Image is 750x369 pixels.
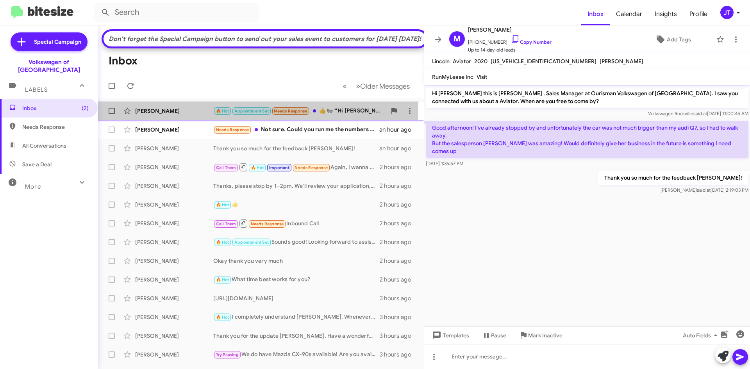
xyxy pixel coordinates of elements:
div: Sounds good! Looking forward to assist you this upcoming [DATE]. [213,238,380,247]
div: [PERSON_NAME] [135,313,213,321]
div: What time best works for you? [213,275,380,284]
div: Don't forget the Special Campaign button to send out your sales event to customers for [DATE] [DA... [107,35,422,43]
span: 🔥 Hot [216,109,229,114]
button: Previous [338,78,352,94]
span: said at [697,187,711,193]
span: Special Campaign [34,38,81,46]
div: [PERSON_NAME] [135,107,213,115]
div: [PERSON_NAME] [135,144,213,152]
span: Lincoln [432,58,450,65]
p: Thank you so much for the feedback [PERSON_NAME]! [598,171,748,185]
div: 2 hours ago [380,276,418,283]
span: Volkswagen Rockville [DATE] 11:00:45 AM [648,111,748,116]
span: Appointment Set [234,109,269,114]
div: [PERSON_NAME] [135,126,213,134]
div: Thanks, please stop by 1–2pm. We'll review your application, verify Atlas availability, and expla... [213,182,380,190]
span: Insights [648,3,683,25]
span: Call Them [216,165,236,170]
span: More [25,183,41,190]
div: [PERSON_NAME] [135,332,213,340]
nav: Page navigation example [338,78,414,94]
div: [PERSON_NAME] [135,238,213,246]
p: Good afternoon! I've already stopped by and unfortunately the car was not much bigger than my aud... [426,121,748,158]
span: [PHONE_NUMBER] [468,34,552,46]
span: 🔥 Hot [216,315,229,320]
div: We do have Mazda CX-90s available! Are you available to come by [DATE] or [DATE]? [213,350,380,359]
span: said at [693,111,707,116]
span: 🔥 Hot [251,165,264,170]
div: ​👍​ to “ Hi [PERSON_NAME] it's [PERSON_NAME] at Ourisman Volkswagen of [GEOGRAPHIC_DATA] just tou... [213,107,386,116]
button: JT [714,6,741,19]
div: 2 hours ago [380,163,418,171]
h1: Inbox [109,55,137,67]
span: [PERSON_NAME] [600,58,643,65]
span: Call Them [216,221,236,226]
div: Not sure. Could you run me the numbers for it? [213,125,379,134]
span: (2) [82,104,89,112]
button: Next [351,78,414,94]
span: Auto Fields [683,328,720,342]
span: Try Pausing [216,352,239,357]
span: Older Messages [360,82,410,91]
div: 2 hours ago [380,219,418,227]
button: Pause [475,328,512,342]
span: Important [269,165,289,170]
div: [PERSON_NAME] [135,351,213,358]
span: Needs Response [22,123,89,131]
span: 🔥 Hot [216,202,229,207]
a: Inbox [581,3,610,25]
button: Add Tags [632,32,712,46]
span: Calendar [610,3,648,25]
div: 2 hours ago [380,182,418,190]
span: Needs Response [295,165,328,170]
div: [PERSON_NAME] [135,182,213,190]
div: [PERSON_NAME] [135,219,213,227]
div: 3 hours ago [380,332,418,340]
span: Needs Response [251,221,284,226]
span: All Conversations [22,142,66,150]
div: 3 hours ago [380,313,418,321]
div: 3 hours ago [380,351,418,358]
div: [URL][DOMAIN_NAME] [213,294,380,302]
span: Inbox [22,104,89,112]
span: 🔥 Hot [216,277,229,282]
div: an hour ago [379,144,418,152]
div: 2 hours ago [380,201,418,209]
a: Special Campaign [11,32,87,51]
div: Thank you so much for the feedback [PERSON_NAME]! [213,144,379,152]
span: Needs Response [216,127,249,132]
div: [PERSON_NAME] [135,294,213,302]
span: [PERSON_NAME] [DATE] 2:19:03 PM [661,187,748,193]
span: M [454,33,461,45]
button: Auto Fields [677,328,727,342]
a: Profile [683,3,714,25]
span: [PERSON_NAME] [468,25,552,34]
div: 2 hours ago [380,238,418,246]
div: [PERSON_NAME] [135,201,213,209]
span: 🔥 Hot [216,240,229,245]
span: Add Tags [667,32,691,46]
div: 2 hours ago [380,257,418,265]
span: RunMyLease Inc [432,73,473,80]
div: Thank you for the update [PERSON_NAME]. Have a wonderful day! [213,332,380,340]
div: Inbound Call [213,219,380,228]
span: Aviator [453,58,471,65]
span: [US_VEHICLE_IDENTIFICATION_NUMBER] [491,58,596,65]
div: JT [720,6,734,19]
span: Pause [491,328,506,342]
span: Up to 14-day-old leads [468,46,552,54]
span: 2020 [474,58,487,65]
span: Mark Inactive [528,328,562,342]
div: 👍 [213,200,380,209]
div: [PERSON_NAME] [135,257,213,265]
div: Okay thank you very much [213,257,380,265]
span: » [356,81,360,91]
span: Visit [477,73,487,80]
div: [PERSON_NAME] [135,163,213,171]
span: Needs Response [274,109,307,114]
button: Templates [424,328,475,342]
span: « [343,81,347,91]
span: Labels [25,86,48,93]
div: I completely understand [PERSON_NAME]. Whenever you are ready to make a purchase, please let us k... [213,313,380,322]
